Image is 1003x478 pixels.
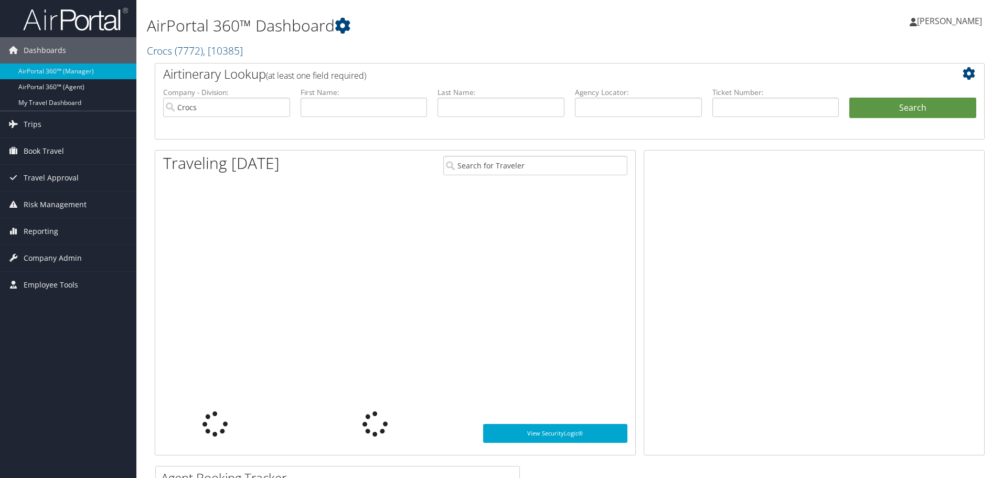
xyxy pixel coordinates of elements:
label: First Name: [301,87,428,98]
span: , [ 10385 ] [203,44,243,58]
h2: Airtinerary Lookup [163,65,907,83]
label: Ticket Number: [712,87,839,98]
img: airportal-logo.png [23,7,128,31]
span: Risk Management [24,192,87,218]
a: [PERSON_NAME] [910,5,993,37]
span: (at least one field required) [266,70,366,81]
span: Company Admin [24,245,82,271]
input: Search for Traveler [443,156,627,175]
label: Company - Division: [163,87,290,98]
span: ( 7772 ) [175,44,203,58]
a: View SecurityLogic® [483,424,627,443]
span: Employee Tools [24,272,78,298]
label: Agency Locator: [575,87,702,98]
span: Book Travel [24,138,64,164]
button: Search [849,98,976,119]
h1: AirPortal 360™ Dashboard [147,15,711,37]
span: Trips [24,111,41,137]
label: Last Name: [438,87,564,98]
span: Dashboards [24,37,66,63]
h1: Traveling [DATE] [163,152,280,174]
span: Reporting [24,218,58,245]
span: Travel Approval [24,165,79,191]
a: Crocs [147,44,243,58]
span: [PERSON_NAME] [917,15,982,27]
